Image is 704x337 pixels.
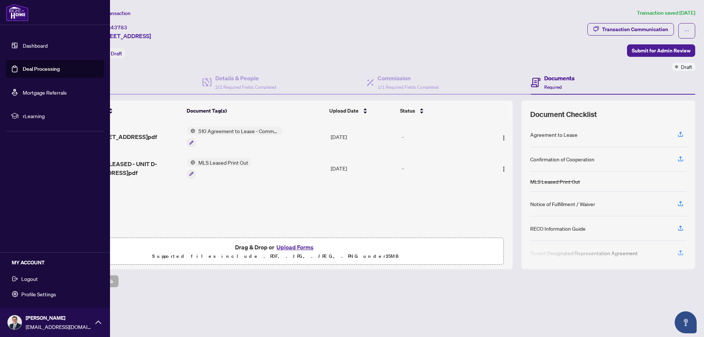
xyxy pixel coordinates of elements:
[675,311,697,333] button: Open asap
[187,158,251,178] button: Status IconMLS Leased Print Out
[530,109,597,120] span: Document Checklist
[402,164,485,172] div: -
[498,131,510,143] button: Logo
[195,127,282,135] span: 510 Agreement to Lease - Commercial - Long Form
[111,50,122,57] span: Draft
[72,132,157,141] span: OL dtd [STREET_ADDRESS]pdf
[544,74,575,83] h4: Documents
[326,100,397,121] th: Upload Date
[26,314,92,322] span: [PERSON_NAME]
[6,272,104,285] button: Logout
[627,44,695,57] button: Submit for Admin Review
[378,84,439,90] span: 1/1 Required Fields Completed
[111,24,127,31] span: 43783
[91,32,151,40] span: D-[STREET_ADDRESS]
[23,112,99,120] span: rLearning
[530,131,577,139] div: Agreement to Lease
[530,224,586,232] div: RECO Information Guide
[274,242,316,252] button: Upload Forms
[530,200,595,208] div: Notice of Fulfillment / Waiver
[23,89,67,96] a: Mortgage Referrals
[215,84,276,90] span: 2/2 Required Fields Completed
[544,84,562,90] span: Required
[329,107,359,115] span: Upload Date
[6,288,104,300] button: Profile Settings
[530,177,580,186] div: MLS Leased Print Out
[26,323,92,331] span: [EMAIL_ADDRESS][DOMAIN_NAME]
[235,242,316,252] span: Drag & Drop or
[498,162,510,174] button: Logo
[91,10,131,17] span: View Transaction
[52,252,499,261] p: Supported files include .PDF, .JPG, .JPEG, .PNG under 25 MB
[530,155,594,163] div: Confirmation of Cooperation
[195,158,251,166] span: MLS Leased Print Out
[23,42,48,49] a: Dashboard
[501,135,507,141] img: Logo
[328,153,399,184] td: [DATE]
[402,133,485,141] div: -
[602,23,668,35] div: Transaction Communication
[23,66,60,72] a: Deal Processing
[400,107,415,115] span: Status
[72,160,181,177] span: MLS SHEET - LEASED - UNIT D- [STREET_ADDRESS]pdf
[637,9,695,17] article: Transaction saved [DATE]
[501,166,507,172] img: Logo
[184,100,327,121] th: Document Tag(s)
[187,158,195,166] img: Status Icon
[587,23,674,36] button: Transaction Communication
[684,28,689,33] span: ellipsis
[21,273,38,285] span: Logout
[12,259,104,267] h5: MY ACCOUNT
[397,100,485,121] th: Status
[6,4,29,21] img: logo
[187,127,195,135] img: Status Icon
[328,121,399,153] td: [DATE]
[681,63,692,71] span: Draft
[47,238,503,265] span: Drag & Drop orUpload FormsSupported files include .PDF, .JPG, .JPEG, .PNG under25MB
[8,315,22,329] img: Profile Icon
[632,45,690,56] span: Submit for Admin Review
[69,100,184,121] th: (2) File Name
[187,127,282,147] button: Status Icon510 Agreement to Lease - Commercial - Long Form
[378,74,439,83] h4: Commission
[21,288,56,300] span: Profile Settings
[215,74,276,83] h4: Details & People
